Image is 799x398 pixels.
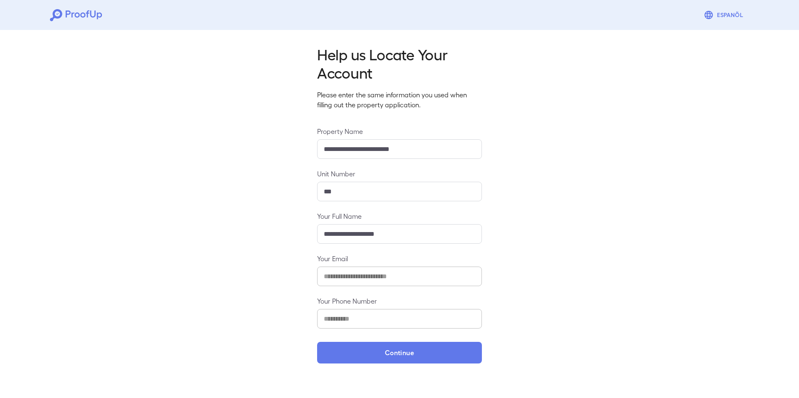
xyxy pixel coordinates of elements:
[317,126,482,136] label: Property Name
[317,254,482,263] label: Your Email
[317,90,482,110] p: Please enter the same information you used when filling out the property application.
[700,7,749,23] button: Espanõl
[317,211,482,221] label: Your Full Name
[317,45,482,82] h2: Help us Locate Your Account
[317,296,482,306] label: Your Phone Number
[317,169,482,178] label: Unit Number
[317,342,482,363] button: Continue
